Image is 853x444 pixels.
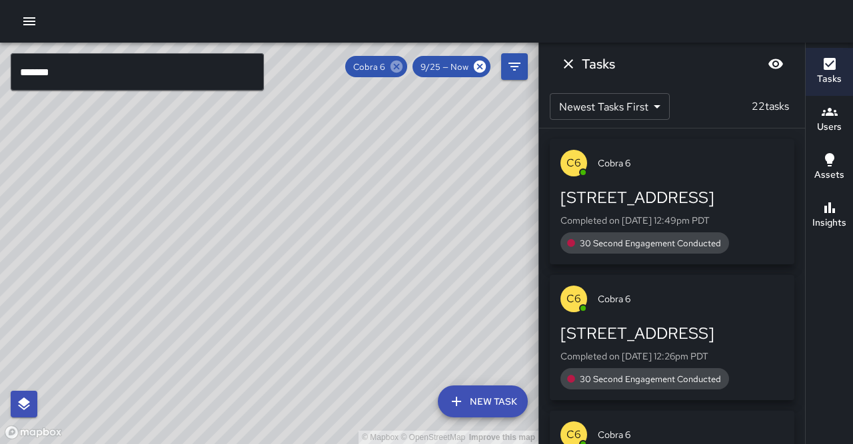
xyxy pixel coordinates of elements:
p: C6 [566,291,581,307]
p: Completed on [DATE] 12:49pm PDT [560,214,784,227]
button: Blur [762,51,789,77]
div: [STREET_ADDRESS] [560,323,784,344]
p: C6 [566,427,581,443]
button: Filters [501,53,528,80]
p: 22 tasks [746,99,794,114]
p: Completed on [DATE] 12:26pm PDT [560,349,784,363]
span: Cobra 6 [598,156,784,170]
span: Cobra 6 [598,428,784,441]
h6: Tasks [582,53,615,75]
button: New Task [438,385,528,417]
h6: Tasks [817,72,842,87]
button: C6Cobra 6[STREET_ADDRESS]Completed on [DATE] 12:26pm PDT30 Second Engagement Conducted [550,275,794,400]
button: Tasks [806,48,853,96]
span: Cobra 6 [345,61,393,73]
button: Users [806,96,853,144]
p: C6 [566,155,581,171]
h6: Assets [814,168,844,182]
span: 30 Second Engagement Conducted [572,238,729,249]
button: C6Cobra 6[STREET_ADDRESS]Completed on [DATE] 12:49pm PDT30 Second Engagement Conducted [550,139,794,264]
button: Assets [806,144,853,192]
h6: Users [817,120,842,134]
div: Cobra 6 [345,56,407,77]
span: Cobra 6 [598,292,784,306]
h6: Insights [812,216,846,230]
button: Insights [806,192,853,240]
button: Dismiss [555,51,582,77]
div: [STREET_ADDRESS] [560,187,784,208]
span: 30 Second Engagement Conducted [572,373,729,385]
div: 9/25 — Now [413,56,490,77]
div: Newest Tasks First [550,93,670,120]
span: 9/25 — Now [413,61,476,73]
